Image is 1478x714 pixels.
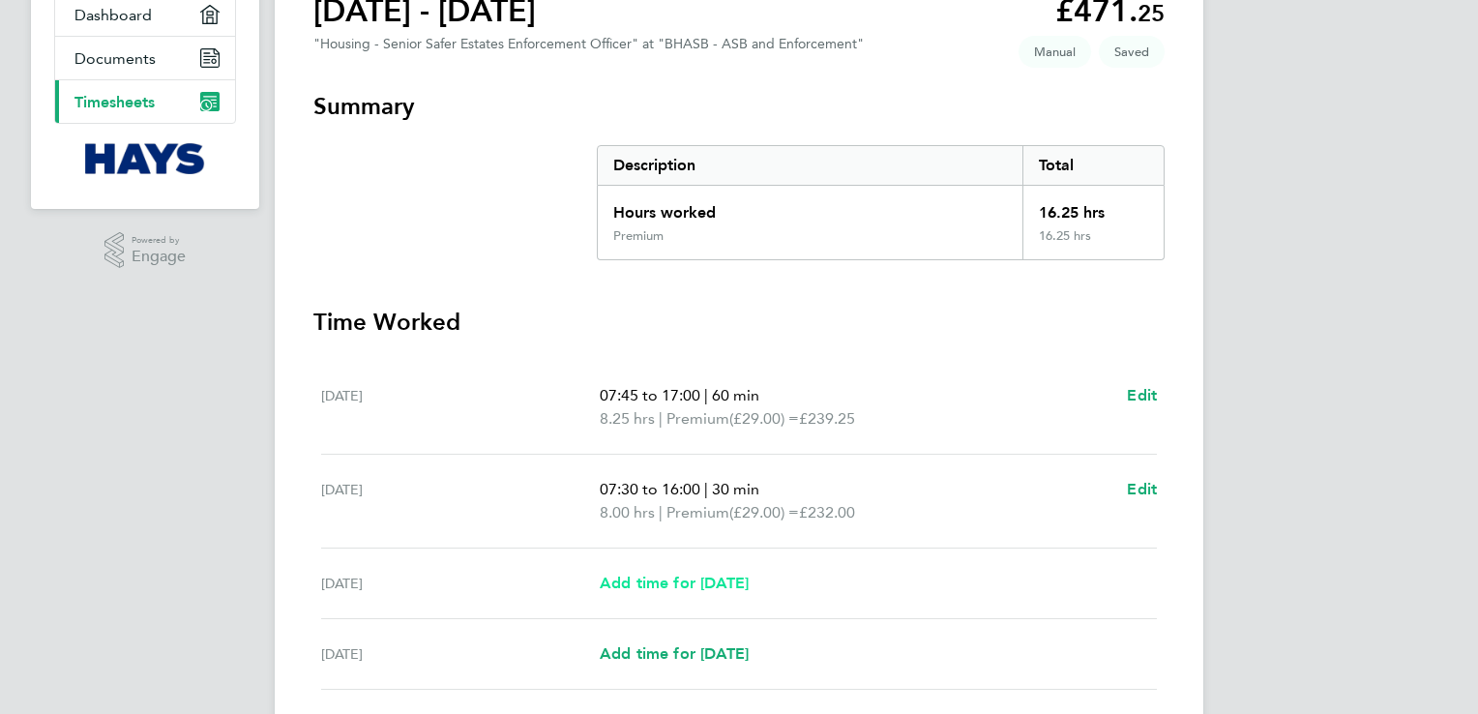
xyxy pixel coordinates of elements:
[1127,384,1157,407] a: Edit
[321,642,600,666] div: [DATE]
[1022,186,1164,228] div: 16.25 hrs
[55,37,235,79] a: Documents
[74,93,155,111] span: Timesheets
[799,409,855,428] span: £239.25
[1022,146,1164,185] div: Total
[600,642,749,666] a: Add time for [DATE]
[600,503,655,521] span: 8.00 hrs
[321,478,600,524] div: [DATE]
[1099,36,1165,68] span: This timesheet is Saved.
[74,6,152,24] span: Dashboard
[313,36,864,52] div: "Housing - Senior Safer Estates Enforcement Officer" at "BHASB - ASB and Enforcement"
[600,572,749,595] a: Add time for [DATE]
[132,249,186,265] span: Engage
[598,146,1022,185] div: Description
[659,503,663,521] span: |
[598,186,1022,228] div: Hours worked
[659,409,663,428] span: |
[55,80,235,123] a: Timesheets
[729,409,799,428] span: (£29.00) =
[1022,228,1164,259] div: 16.25 hrs
[704,386,708,404] span: |
[729,503,799,521] span: (£29.00) =
[321,572,600,595] div: [DATE]
[666,501,729,524] span: Premium
[600,644,749,663] span: Add time for [DATE]
[712,386,759,404] span: 60 min
[1019,36,1091,68] span: This timesheet was manually created.
[613,228,664,244] div: Premium
[600,409,655,428] span: 8.25 hrs
[712,480,759,498] span: 30 min
[600,386,700,404] span: 07:45 to 17:00
[799,503,855,521] span: £232.00
[321,384,600,431] div: [DATE]
[1127,386,1157,404] span: Edit
[1127,478,1157,501] a: Edit
[132,232,186,249] span: Powered by
[597,145,1165,260] div: Summary
[85,143,206,174] img: hays-logo-retina.png
[74,49,156,68] span: Documents
[1127,480,1157,498] span: Edit
[54,143,236,174] a: Go to home page
[313,91,1165,122] h3: Summary
[600,480,700,498] span: 07:30 to 16:00
[600,574,749,592] span: Add time for [DATE]
[104,232,187,269] a: Powered byEngage
[704,480,708,498] span: |
[666,407,729,431] span: Premium
[313,307,1165,338] h3: Time Worked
